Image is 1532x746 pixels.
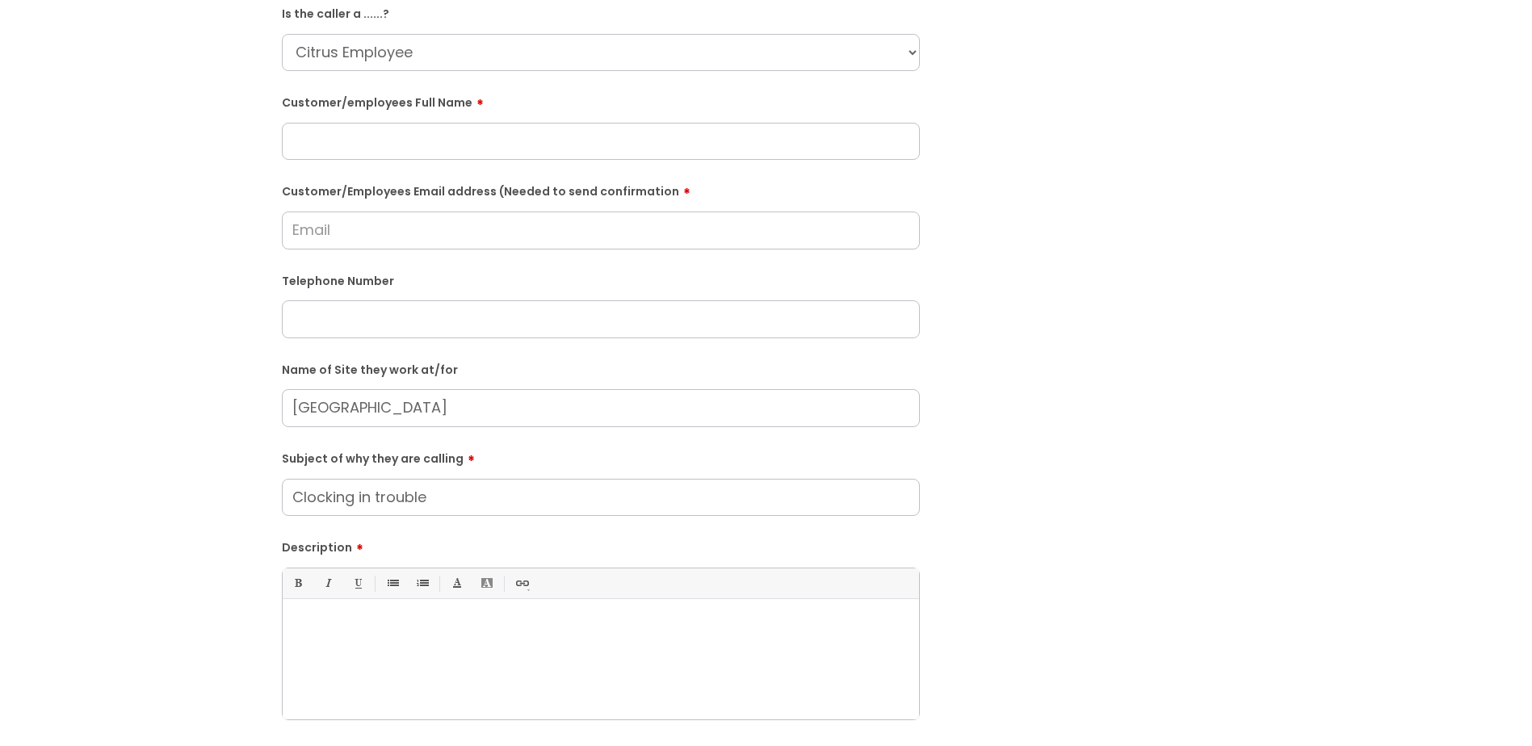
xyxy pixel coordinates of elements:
label: Subject of why they are calling [282,446,920,466]
label: Name of Site they work at/for [282,360,920,377]
label: Telephone Number [282,271,920,288]
input: Email [282,212,920,249]
label: Customer/employees Full Name [282,90,920,110]
label: Is the caller a ......? [282,4,920,21]
a: Bold (Ctrl-B) [288,573,308,593]
a: 1. Ordered List (Ctrl-Shift-8) [412,573,432,593]
a: Underline(Ctrl-U) [347,573,367,593]
label: Description [282,535,920,555]
a: Italic (Ctrl-I) [317,573,338,593]
a: • Unordered List (Ctrl-Shift-7) [382,573,402,593]
a: Link [511,573,531,593]
label: Customer/Employees Email address (Needed to send confirmation [282,179,920,199]
a: Font Color [447,573,467,593]
a: Back Color [476,573,497,593]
